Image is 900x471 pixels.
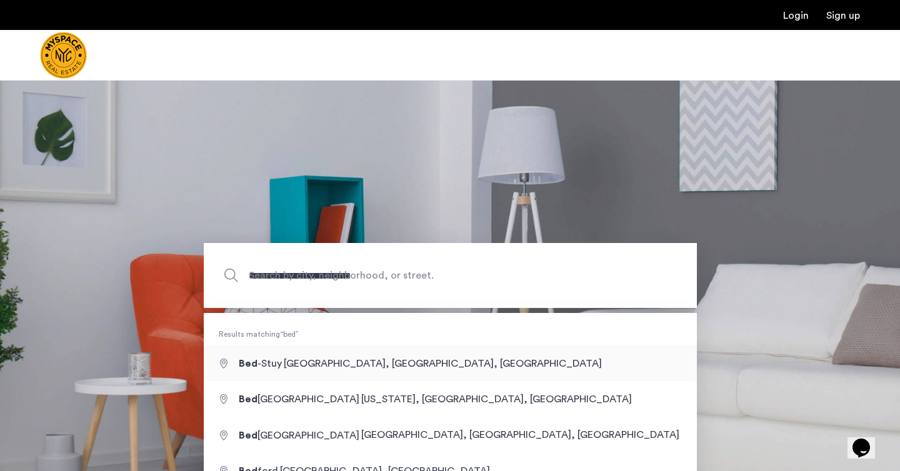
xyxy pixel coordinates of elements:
span: [GEOGRAPHIC_DATA] [239,430,361,440]
span: [GEOGRAPHIC_DATA] [239,394,361,404]
span: -Stuy [239,359,284,369]
img: logo [40,32,87,79]
a: Registration [826,11,860,21]
span: [GEOGRAPHIC_DATA], [GEOGRAPHIC_DATA], [GEOGRAPHIC_DATA] [361,430,679,440]
span: Bed [239,394,257,404]
q: bed [280,330,299,338]
iframe: chat widget [847,421,887,459]
span: [US_STATE], [GEOGRAPHIC_DATA], [GEOGRAPHIC_DATA] [361,394,632,404]
a: Login [783,11,809,21]
span: Bed [239,430,257,440]
span: Search by city, neighborhood, or street. [249,267,594,284]
span: [GEOGRAPHIC_DATA], [GEOGRAPHIC_DATA], [GEOGRAPHIC_DATA] [284,359,602,369]
span: Results matching [204,328,697,340]
span: Bed [239,359,257,369]
input: Apartment Search [204,243,697,308]
a: Cazamio Logo [40,32,87,79]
